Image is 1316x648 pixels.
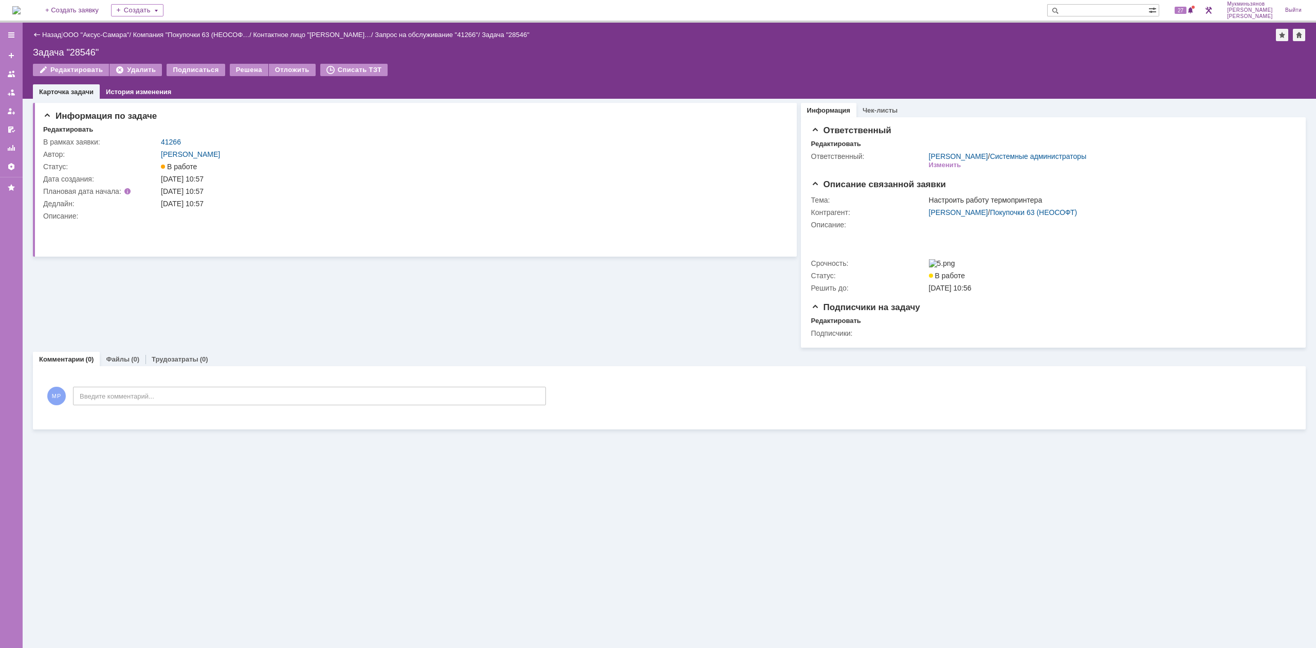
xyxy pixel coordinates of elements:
[42,31,61,39] a: Назад
[482,31,529,39] div: Задача "28546"
[3,140,20,156] a: Отчеты
[43,212,781,220] div: Описание:
[811,329,927,337] div: Подписчики:
[3,121,20,138] a: Мои согласования
[811,221,1291,229] div: Описание:
[811,284,927,292] div: Решить до:
[811,152,927,160] div: Ответственный:
[111,4,163,16] div: Создать
[131,355,139,363] div: (0)
[990,152,1087,160] a: Системные администраторы
[43,111,157,121] span: Информация по задаче
[161,200,779,208] div: [DATE] 10:57
[375,31,478,39] a: Запрос на обслуживание "41266"
[200,355,208,363] div: (0)
[12,6,21,14] img: logo
[106,88,171,96] a: История изменения
[161,187,779,195] div: [DATE] 10:57
[929,196,1289,204] div: Настроить работу термопринтера
[253,31,372,39] a: Контактное лицо "[PERSON_NAME]…
[811,196,927,204] div: Тема:
[863,106,898,114] a: Чек-листы
[12,6,21,14] a: Перейти на домашнюю страницу
[63,31,130,39] a: ООО "Аксус-Самара"
[39,355,84,363] a: Комментарии
[811,208,927,217] div: Контрагент:
[1227,1,1273,7] span: Мукминьзянов
[43,150,159,158] div: Автор:
[811,302,920,312] span: Подписчики на задачу
[1202,4,1215,16] a: Перейти в интерфейс администратора
[3,47,20,64] a: Создать заявку
[43,200,159,208] div: Дедлайн:
[43,138,159,146] div: В рамках заявки:
[811,125,891,135] span: Ответственный
[1276,29,1288,41] div: Добавить в избранное
[43,175,159,183] div: Дата создания:
[929,208,1289,217] div: /
[811,317,861,325] div: Редактировать
[929,161,961,169] div: Изменить
[929,152,988,160] a: [PERSON_NAME]
[1148,5,1159,14] span: Расширенный поиск
[929,259,955,267] img: 5.png
[61,30,63,38] div: |
[1227,7,1273,13] span: [PERSON_NAME]
[929,208,988,217] a: [PERSON_NAME]
[990,208,1077,217] a: Покупочки 63 (НЕОСОФТ)
[106,355,130,363] a: Файлы
[43,163,159,171] div: Статус:
[1293,29,1305,41] div: Сделать домашней страницей
[39,88,94,96] a: Карточка задачи
[3,158,20,175] a: Настройки
[1227,13,1273,20] span: [PERSON_NAME]
[33,47,1306,58] div: Задача "28546"
[161,163,197,171] span: В работе
[161,138,181,146] a: 41266
[811,140,861,148] div: Редактировать
[929,152,1087,160] div: /
[375,31,482,39] div: /
[152,355,198,363] a: Трудозатраты
[43,187,147,195] div: Плановая дата начала:
[3,66,20,82] a: Заявки на командах
[253,31,375,39] div: /
[1175,7,1186,14] span: 27
[63,31,133,39] div: /
[161,175,779,183] div: [DATE] 10:57
[161,150,220,158] a: [PERSON_NAME]
[929,272,965,280] span: В работе
[811,179,946,189] span: Описание связанной заявки
[811,272,927,280] div: Статус:
[47,387,66,405] span: МР
[133,31,250,39] a: Компания "Покупочки 63 (НЕОСОФ…
[929,284,972,292] span: [DATE] 10:56
[811,259,927,267] div: Срочность:
[807,106,850,114] a: Информация
[3,84,20,101] a: Заявки в моей ответственности
[43,125,93,134] div: Редактировать
[133,31,253,39] div: /
[3,103,20,119] a: Мои заявки
[86,355,94,363] div: (0)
